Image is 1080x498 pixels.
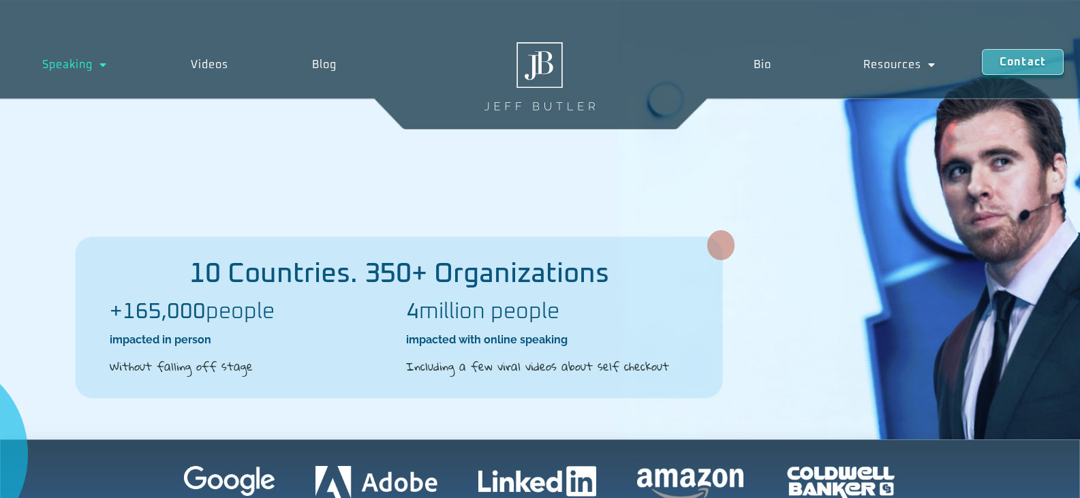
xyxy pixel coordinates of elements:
[406,332,689,347] h2: impacted with online speaking
[149,49,270,80] a: Videos
[110,332,392,347] h2: impacted in person
[76,260,722,287] h2: 10 Countries. 350+ Organizations
[110,301,206,323] b: +165,000
[982,49,1064,75] a: Contact
[271,49,379,80] a: Blog
[818,49,982,80] a: Resources
[110,301,392,323] h2: people
[406,301,419,323] b: 4
[406,301,689,323] h2: million people
[707,49,981,80] nav: Menu
[1000,57,1046,67] span: Contact
[707,49,817,80] a: Bio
